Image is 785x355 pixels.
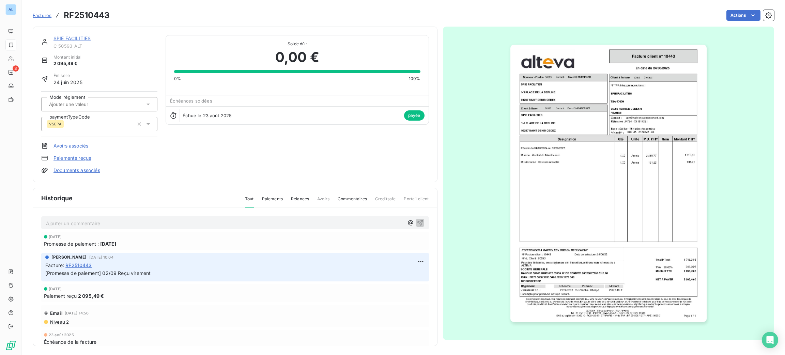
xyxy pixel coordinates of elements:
span: [DATE] [49,287,62,291]
span: Avoirs [317,196,329,207]
span: 2 095,49 € [53,60,81,67]
span: Échéances soldées [170,98,212,104]
span: Tout [245,196,254,208]
span: payée [404,110,425,121]
span: Email [50,310,63,316]
span: Promesse de paiement : [44,240,99,247]
span: Échue le 23 août 2025 [183,113,232,118]
span: 24 juin 2025 [53,79,82,86]
span: VSEPA [49,122,62,126]
span: 23 août 2025 [49,333,74,337]
button: Actions [726,10,760,21]
span: Factures [33,13,51,18]
span: Facture : [45,262,64,269]
a: SPIE FACILITIES [53,35,91,41]
span: Émise le [53,73,82,79]
a: Documents associés [53,167,100,174]
span: 2 095,49 € [78,292,104,299]
div: Open Intercom Messenger [762,332,778,348]
span: 0% [174,76,181,82]
span: Historique [41,194,73,203]
img: Logo LeanPay [5,340,16,351]
img: invoice_thumbnail [510,45,707,322]
span: Niveau 2 [49,319,69,325]
a: Paiements reçus [53,155,91,161]
span: Échéance de la facture [44,338,96,345]
span: [DATE] [100,240,116,247]
a: Avoirs associés [53,142,88,149]
a: Factures [33,12,51,19]
div: AL [5,4,16,15]
span: 3 [13,65,19,72]
span: Paiements [262,196,283,207]
span: Paiement reçu [44,292,77,299]
h3: RF2510443 [64,9,110,21]
span: [DATE] 14:56 [65,311,89,315]
span: Montant initial [53,54,81,60]
span: 100% [409,76,420,82]
span: RF2510443 [65,262,92,269]
span: Solde dû : [174,41,420,47]
span: Commentaires [338,196,367,207]
span: Relances [291,196,309,207]
span: Portail client [404,196,429,207]
span: [DATE] [49,235,62,239]
span: Creditsafe [375,196,396,207]
input: Ajouter une valeur [48,101,117,107]
span: [DATE] 10:04 [89,255,113,259]
span: [PERSON_NAME] [51,254,87,260]
span: C_50593_ALT [53,43,157,49]
span: [Promesse de paiement] 02/09 Reçu virement [45,270,151,276]
span: 0,00 € [275,47,319,67]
